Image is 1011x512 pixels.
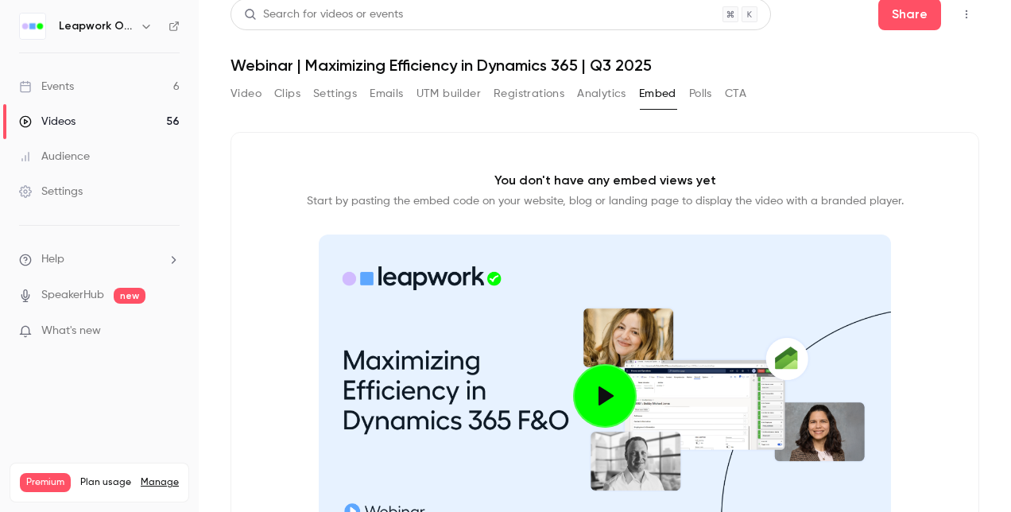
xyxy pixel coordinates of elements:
[80,476,131,489] span: Plan usage
[19,114,76,130] div: Videos
[313,81,357,107] button: Settings
[161,324,180,339] iframe: Noticeable Trigger
[19,251,180,268] li: help-dropdown-opener
[41,287,104,304] a: SpeakerHub
[274,81,300,107] button: Clips
[230,81,261,107] button: Video
[307,193,904,209] p: Start by pasting the embed code on your website, blog or landing page to display the video with a...
[230,56,979,75] h1: Webinar | Maximizing Efficiency in Dynamics 365 | Q3 2025
[20,14,45,39] img: Leapwork Online Event
[244,6,403,23] div: Search for videos or events
[689,81,712,107] button: Polls
[19,184,83,200] div: Settings
[494,81,564,107] button: Registrations
[41,251,64,268] span: Help
[114,288,145,304] span: new
[19,149,90,165] div: Audience
[494,171,716,190] p: You don't have any embed views yet
[370,81,403,107] button: Emails
[20,473,71,492] span: Premium
[954,2,979,27] button: Top Bar Actions
[725,81,746,107] button: CTA
[41,323,101,339] span: What's new
[416,81,481,107] button: UTM builder
[573,364,637,428] button: Play video
[19,79,74,95] div: Events
[141,476,179,489] a: Manage
[577,81,626,107] button: Analytics
[59,18,134,34] h6: Leapwork Online Event
[639,81,676,107] button: Embed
